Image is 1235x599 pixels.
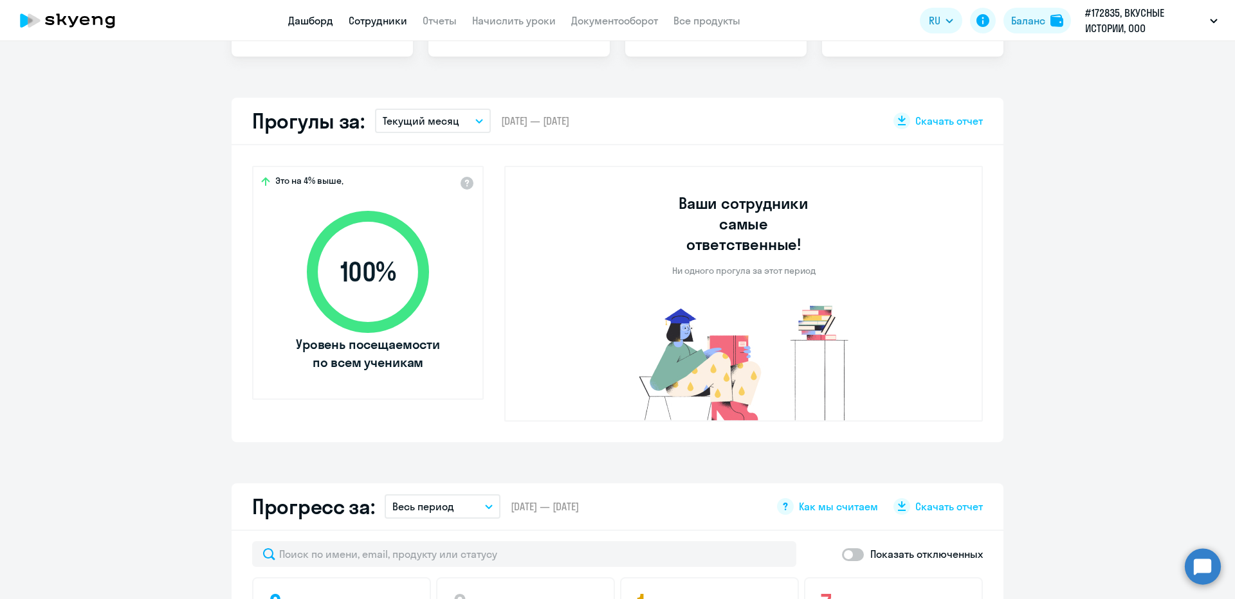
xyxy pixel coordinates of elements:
button: RU [920,8,962,33]
input: Поиск по имени, email, продукту или статусу [252,541,796,567]
h2: Прогресс за: [252,494,374,519]
img: balance [1050,14,1063,27]
button: Балансbalance [1003,8,1071,33]
span: [DATE] — [DATE] [501,114,569,128]
a: Дашборд [288,14,333,27]
button: #172835, ВКУСНЫЕ ИСТОРИИ, ООО [1079,5,1224,36]
a: Начислить уроки [472,14,556,27]
button: Текущий месяц [375,109,491,133]
a: Документооборот [571,14,658,27]
span: Уровень посещаемости по всем ученикам [294,335,442,371]
span: Это на 4% выше, [275,175,343,190]
p: Ни одного прогула за этот период [672,265,816,276]
a: Сотрудники [349,14,407,27]
span: Скачать отчет [915,499,983,514]
p: #172835, ВКУСНЫЕ ИСТОРИИ, ООО [1085,5,1205,36]
span: [DATE] — [DATE] [511,499,579,514]
span: Скачать отчет [915,114,983,128]
p: Показать отключенных [870,546,983,562]
p: Текущий месяц [383,113,459,129]
h3: Ваши сотрудники самые ответственные! [661,193,827,255]
span: Как мы считаем [799,499,878,514]
span: RU [929,13,940,28]
span: 100 % [294,256,442,287]
h2: Прогулы за: [252,108,365,134]
a: Все продукты [673,14,740,27]
img: no-truants [615,302,873,420]
button: Весь период [385,494,500,519]
div: Баланс [1011,13,1045,28]
p: Весь период [392,499,454,514]
a: Отчеты [423,14,457,27]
